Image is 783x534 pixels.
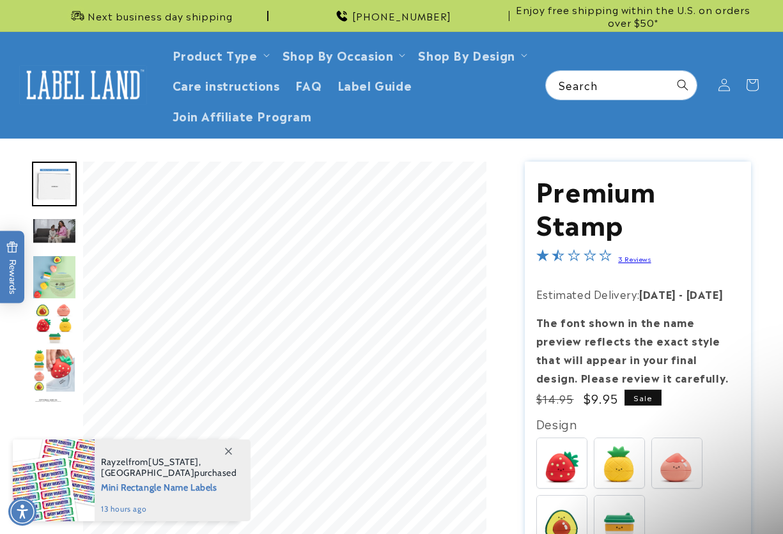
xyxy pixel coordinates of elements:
span: [PHONE_NUMBER] [352,10,451,22]
img: Premium Stamp - Label Land [32,162,77,206]
span: $9.95 [584,390,619,406]
div: Go to slide 5 [32,301,77,346]
h1: Premium Stamp [536,173,740,240]
img: null [32,255,77,300]
span: Label Guide [337,77,412,92]
summary: Shop By Design [410,40,532,70]
a: Care instructions [165,70,288,100]
iframe: Gorgias live chat conversation starters [609,369,770,477]
a: Join Affiliate Program [165,100,320,130]
img: Strawberry [537,438,587,488]
strong: The font shown in the name preview reflects the exact style that will appear in your final design... [536,314,729,385]
strong: [DATE] [686,286,724,301]
summary: Shop By Occasion [275,40,411,70]
a: Label Land [15,60,152,109]
span: Join Affiliate Program [173,108,312,123]
div: Go to slide 4 [32,255,77,300]
span: [GEOGRAPHIC_DATA] [101,467,194,478]
span: 13 hours ago [101,503,237,515]
s: Previous price was $14.95 [536,391,574,406]
span: Rayzel [101,456,128,468]
img: Premium Stamp - Label Land [32,301,77,346]
span: Care instructions [173,77,280,92]
a: Product Type [173,46,258,63]
button: Search [669,71,697,99]
span: 1.7-star overall rating [536,250,612,266]
p: Estimated Delivery: [536,285,740,303]
span: Next business day shipping [88,10,233,22]
span: [US_STATE] [148,456,199,468]
iframe: Gorgias live chat messenger [719,474,770,521]
span: Shop By Occasion [283,47,394,62]
div: Go to slide 6 [32,348,77,393]
strong: - [679,286,683,301]
div: Go to slide 7 [32,395,77,439]
span: Enjoy free shipping within the U.S. on orders over $50* [515,3,751,28]
summary: Product Type [165,40,275,70]
div: Go to slide 3 [32,208,77,253]
img: Pineapple [594,438,644,488]
div: Design [536,413,740,434]
span: from , purchased [101,457,237,478]
img: null [33,348,76,393]
a: FAQ [288,70,330,100]
span: FAQ [295,77,322,92]
div: Go to slide 2 [32,162,77,206]
div: Accessibility Menu [8,498,36,526]
span: Mini Rectangle Name Labels [101,478,237,494]
a: 3 Reviews - open in a new tab [618,254,651,263]
img: Label Land [19,65,147,105]
strong: [DATE] [639,286,676,301]
img: null [32,398,77,437]
img: null [32,218,77,244]
a: Label Guide [330,70,420,100]
a: Shop By Design [418,46,515,63]
span: Rewards [6,241,19,294]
